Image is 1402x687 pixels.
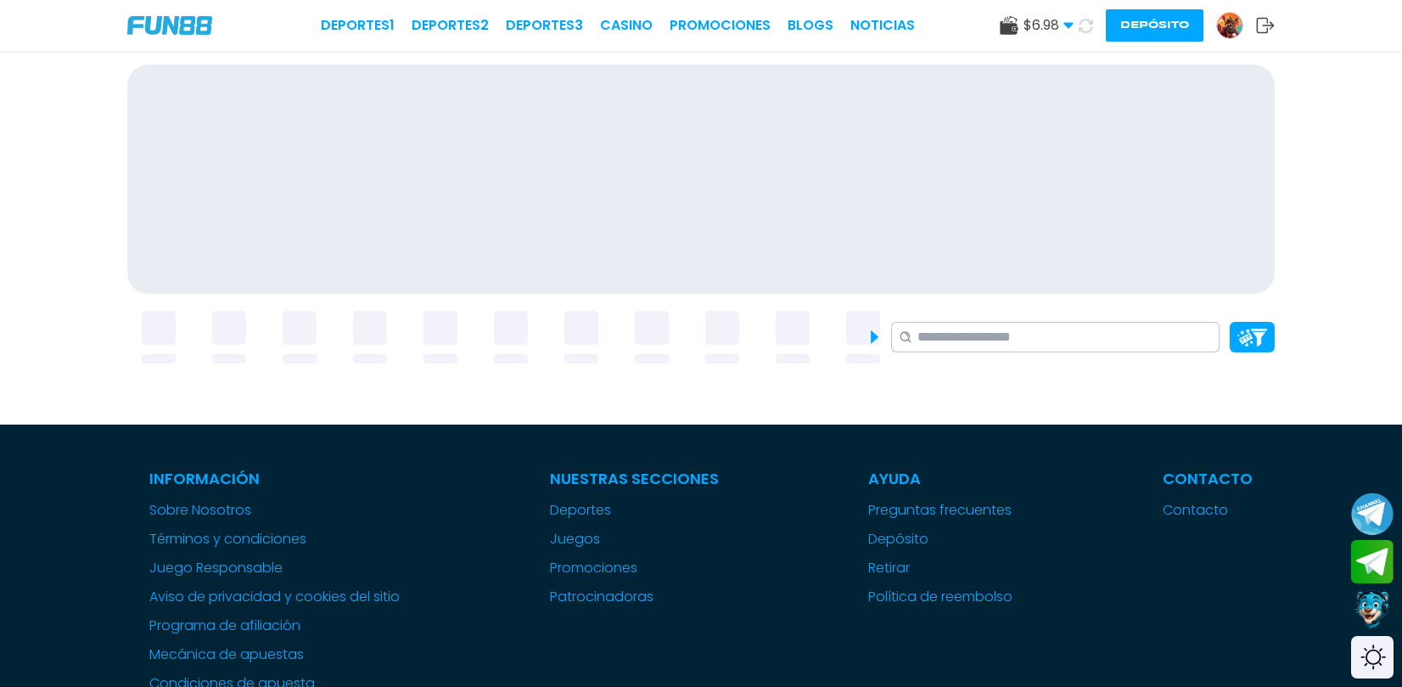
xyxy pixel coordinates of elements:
[670,15,771,36] a: Promociones
[149,467,400,490] p: Información
[550,558,719,578] a: Promociones
[868,500,1012,521] a: Preguntas frecuentes
[321,15,395,36] a: Deportes1
[1023,15,1074,36] span: $ 6.98
[1351,636,1394,679] div: Switch theme
[550,467,719,490] p: Nuestras Secciones
[1106,9,1203,42] button: Depósito
[149,645,400,665] a: Mecánica de apuestas
[868,467,1012,490] p: Ayuda
[1216,12,1256,39] a: Avatar
[149,500,400,521] a: Sobre Nosotros
[1237,329,1267,346] img: Platform Filter
[1351,540,1394,584] button: Join telegram
[1351,492,1394,536] button: Join telegram channel
[550,587,719,607] a: Patrocinadoras
[1163,467,1253,490] p: Contacto
[1163,500,1253,521] a: Contacto
[600,15,653,36] a: CASINO
[788,15,833,36] a: BLOGS
[149,558,400,578] a: Juego Responsable
[550,500,719,521] a: Deportes
[127,16,212,35] img: Company Logo
[868,587,1012,607] a: Política de reembolso
[868,529,1012,549] a: Depósito
[149,616,400,636] a: Programa de afiliación
[149,529,400,549] a: Términos y condiciones
[412,15,489,36] a: Deportes2
[550,529,600,549] button: Juegos
[868,558,1012,578] a: Retirar
[1217,13,1242,38] img: Avatar
[1351,588,1394,632] button: Contact customer service
[850,15,915,36] a: NOTICIAS
[506,15,583,36] a: Deportes3
[149,587,400,607] a: Aviso de privacidad y cookies del sitio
